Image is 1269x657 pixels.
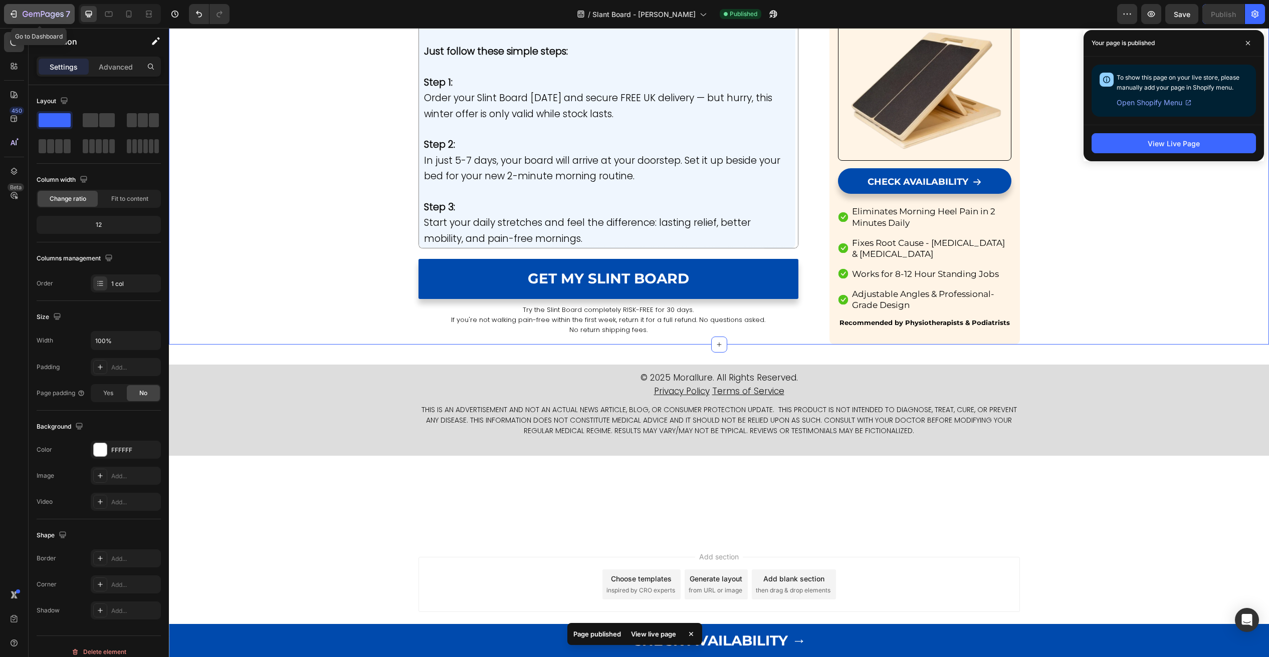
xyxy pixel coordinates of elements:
[359,242,520,259] span: GET MY SLINT BOARD
[526,523,574,534] span: Add section
[354,277,525,286] span: Try the Slint Board completely RISK-FREE for 30 days.
[37,471,54,480] div: Image
[282,287,596,296] span: If you're not walking pain-free within the first week, return it for a full refund. No questions ...
[1117,97,1182,109] span: Open Shopify Menu
[625,627,682,641] div: View live page
[10,107,24,115] div: 450
[111,554,158,563] div: Add...
[255,172,286,186] strong: Step 3:
[37,554,56,563] div: Border
[588,9,590,20] span: /
[1202,4,1244,24] button: Publish
[37,252,115,265] div: Columns management
[683,210,836,231] span: Fixes Root Cause - [MEDICAL_DATA] & [MEDICAL_DATA]
[37,420,85,434] div: Background
[111,606,158,615] div: Add...
[111,580,158,589] div: Add...
[1235,608,1259,632] div: Open Intercom Messenger
[255,110,286,123] strong: Step 2:
[37,336,53,345] div: Width
[66,8,70,20] p: 7
[111,446,158,455] div: FFFFFF
[250,596,851,629] button: CHECK AVAILABILITY →
[255,126,611,155] span: In just 5-7 days, your board will arrive at your doorstep. Set it up beside your bed for your new...
[37,497,53,506] div: Video
[111,472,158,481] div: Add...
[91,332,160,350] input: Auto
[111,363,158,372] div: Add...
[37,95,70,108] div: Layout
[50,62,78,72] p: Settings
[438,558,506,567] span: inspired by CRO experts
[400,297,479,306] span: No return shipping fees.
[592,9,696,20] span: Slant Board - [PERSON_NAME]
[1117,74,1239,91] span: To show this page on your live store, please manually add your page in Shopify menu.
[37,529,69,542] div: Shape
[50,194,86,203] span: Change ratio
[683,179,826,200] span: Eliminates Morning Heel Pain in 2 Minutes Daily
[520,558,573,567] span: from URL or image
[8,183,24,191] div: Beta
[37,310,63,324] div: Size
[255,188,582,217] span: Start your daily stretches and feel the difference: lasting relief, better mobility, and pain-fre...
[485,357,541,369] u: Privacy Policy
[543,356,615,370] a: Terms of Service
[139,389,147,398] span: No
[521,545,573,556] div: Generate layout
[169,28,1269,657] iframe: Design area
[699,148,799,159] span: CHECK AVAILABILITY
[1092,38,1155,48] p: Your page is published
[37,445,52,454] div: Color
[730,10,757,19] span: Published
[111,194,148,203] span: Fit to content
[37,363,60,372] div: Padding
[49,36,131,48] p: Section
[587,558,662,567] span: then drag & drop elements
[255,48,284,61] strong: Step 1:
[442,545,503,556] div: Choose templates
[4,4,75,24] button: 7
[39,218,159,232] div: 12
[1148,138,1200,149] div: View Live Page
[1174,10,1190,19] span: Save
[683,241,830,251] span: Works for 8-12 Hour Standing Jobs
[543,357,615,369] u: Terms of Service
[472,344,629,356] span: © 2025 Morallure. All Rights Reserved.
[99,62,133,72] p: Advanced
[189,4,230,24] div: Undo/Redo
[37,389,85,398] div: Page padding
[255,63,603,92] span: Order your Slint Board [DATE] and secure FREE UK delivery — but hurry, this winter offer is only ...
[1165,4,1198,24] button: Save
[37,580,57,589] div: Corner
[463,602,637,623] div: CHECK AVAILABILITY →
[37,606,60,615] div: Shadow
[103,389,113,398] span: Yes
[253,377,848,408] span: THIS IS AN ADVERTISEMENT AND NOT AN ACTUAL NEWS ARTICLE, BLOG, OR CONSUMER PROTECTION UPDATE. THI...
[683,261,825,282] span: Adjustable Angles & Professional-Grade Design
[37,173,90,187] div: Column width
[669,140,842,166] a: CHECK AVAILABILITY
[111,279,158,288] div: 1 col
[250,231,630,271] a: GET MY SLINT BOARD
[250,276,630,308] div: Rich Text Editor. Editing area: main
[573,629,621,639] p: Page published
[1092,133,1256,153] button: View Live Page
[1211,9,1236,20] div: Publish
[111,498,158,507] div: Add...
[37,279,53,288] div: Order
[594,545,656,556] div: Add blank section
[671,290,841,298] strong: Recommended by Physiotherapists & Podiatrists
